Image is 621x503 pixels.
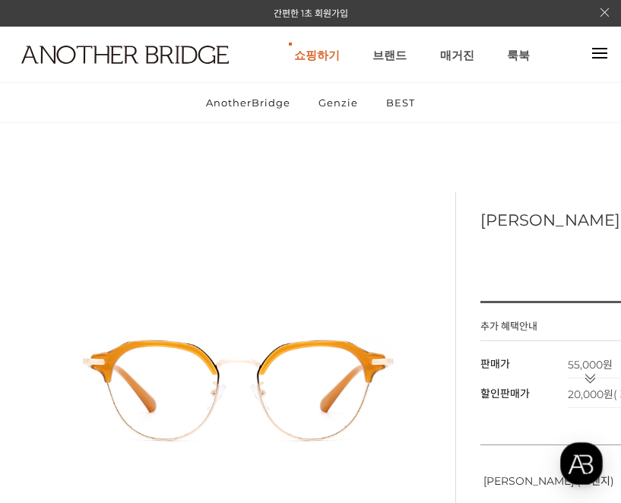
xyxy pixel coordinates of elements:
[568,358,613,372] strong: 55,000원
[373,83,428,122] a: BEST
[480,357,510,371] span: 판매가
[193,83,303,122] a: AnotherBridge
[507,27,530,82] a: 룩북
[480,387,530,400] span: 할인판매가
[372,27,407,82] a: 브랜드
[294,27,340,82] a: 쇼핑하기
[440,27,474,82] a: 매거진
[274,8,348,19] a: 간편한 1초 회원가입
[8,46,129,101] a: logo
[21,46,229,64] img: logo
[306,83,371,122] a: Genzie
[480,318,537,340] h4: 추가 혜택안내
